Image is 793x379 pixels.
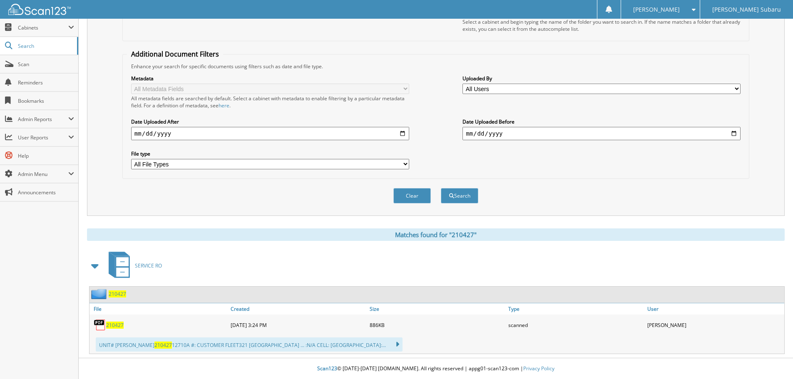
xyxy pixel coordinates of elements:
span: User Reports [18,134,68,141]
span: Cabinets [18,24,68,31]
span: 210427 [154,342,172,349]
a: Privacy Policy [523,365,554,372]
label: Uploaded By [462,75,741,82]
div: Select a cabinet and begin typing the name of the folder you want to search in. If the name match... [462,18,741,32]
img: scan123-logo-white.svg [8,4,71,15]
img: PDF.png [94,319,106,331]
img: folder2.png [91,289,109,299]
input: start [131,127,409,140]
a: Created [229,303,368,315]
span: SERVICE RO [135,262,162,269]
label: Date Uploaded After [131,118,409,125]
div: UNIT# [PERSON_NAME] 12710A #: CUSTOMER FLEET321 [GEOGRAPHIC_DATA] ... :N/A CELL: [GEOGRAPHIC_DATA... [96,337,403,352]
a: User [645,303,784,315]
div: © [DATE]-[DATE] [DOMAIN_NAME]. All rights reserved | appg01-scan123-com | [79,359,793,379]
span: Search [18,42,73,50]
button: Clear [393,188,431,203]
a: Type [506,303,645,315]
span: [PERSON_NAME] Subaru [712,7,781,12]
span: Bookmarks [18,97,74,104]
a: Size [368,303,507,315]
label: Metadata [131,75,409,82]
div: Matches found for "210427" [87,228,785,241]
span: Announcements [18,189,74,196]
label: File type [131,150,409,157]
span: Scan [18,61,74,68]
a: 210427 [109,290,126,297]
div: scanned [506,317,645,333]
div: Enhance your search for specific documents using filters such as date and file type. [127,63,745,70]
a: 210427 [106,322,124,329]
span: Help [18,152,74,159]
legend: Additional Document Filters [127,50,223,59]
a: File [89,303,229,315]
iframe: Chat Widget [751,339,793,379]
span: Admin Menu [18,171,68,178]
div: [DATE] 3:24 PM [229,317,368,333]
div: [PERSON_NAME] [645,317,784,333]
div: 886KB [368,317,507,333]
div: All metadata fields are searched by default. Select a cabinet with metadata to enable filtering b... [131,95,409,109]
input: end [462,127,741,140]
a: SERVICE RO [104,249,162,282]
span: Scan123 [317,365,337,372]
label: Date Uploaded Before [462,118,741,125]
a: here [219,102,229,109]
span: Reminders [18,79,74,86]
span: Admin Reports [18,116,68,123]
button: Search [441,188,478,203]
span: [PERSON_NAME] [633,7,680,12]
